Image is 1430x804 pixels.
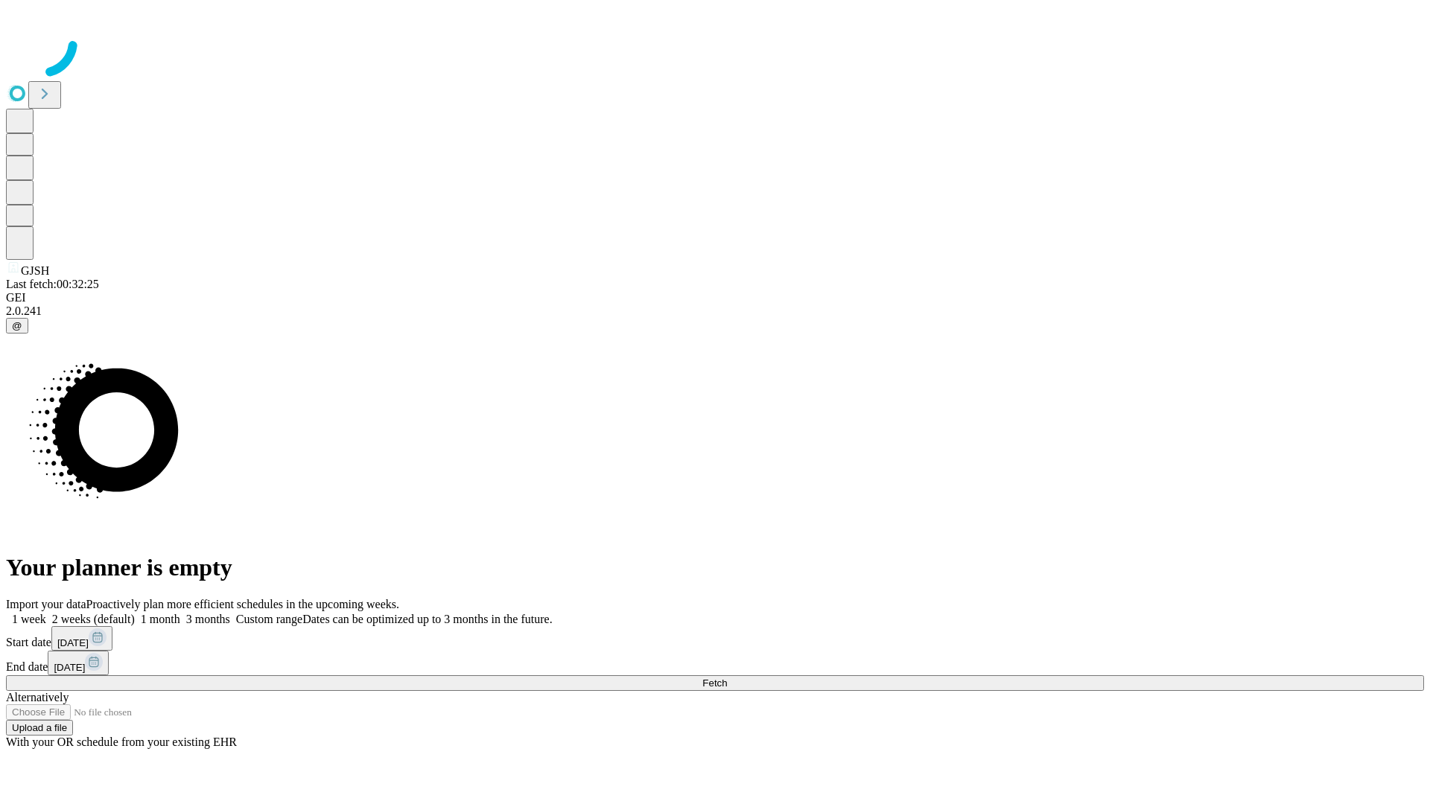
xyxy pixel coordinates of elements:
[6,278,99,290] span: Last fetch: 00:32:25
[57,637,89,648] span: [DATE]
[6,291,1424,304] div: GEI
[54,662,85,673] span: [DATE]
[186,613,230,625] span: 3 months
[6,736,237,748] span: With your OR schedule from your existing EHR
[702,677,727,689] span: Fetch
[302,613,552,625] span: Dates can be optimized up to 3 months in the future.
[48,651,109,675] button: [DATE]
[12,320,22,331] span: @
[12,613,46,625] span: 1 week
[6,720,73,736] button: Upload a file
[6,675,1424,691] button: Fetch
[21,264,49,277] span: GJSH
[6,554,1424,581] h1: Your planner is empty
[6,318,28,334] button: @
[6,598,86,610] span: Import your data
[51,626,112,651] button: [DATE]
[86,598,399,610] span: Proactively plan more efficient schedules in the upcoming weeks.
[6,651,1424,675] div: End date
[236,613,302,625] span: Custom range
[141,613,180,625] span: 1 month
[6,304,1424,318] div: 2.0.241
[6,626,1424,651] div: Start date
[6,691,69,703] span: Alternatively
[52,613,135,625] span: 2 weeks (default)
